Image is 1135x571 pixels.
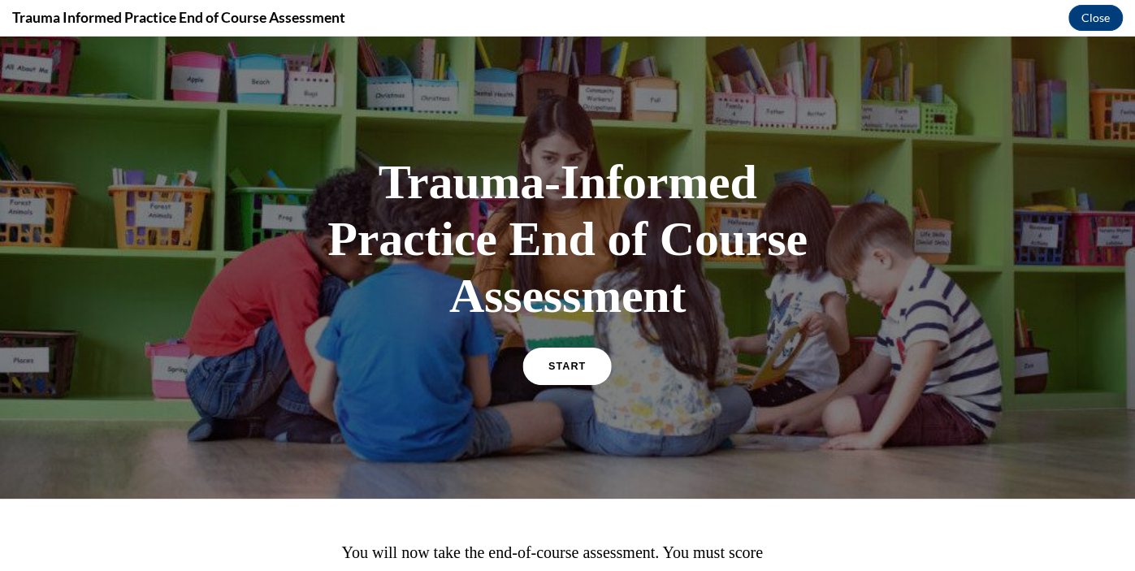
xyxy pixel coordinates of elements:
a: START [523,311,612,348]
button: Close [1068,5,1123,31]
h1: Trauma-Informed Practice End of Course Assessment [324,117,812,288]
h4: Trauma Informed Practice End of Course Assessment [12,7,345,28]
span: START [548,324,586,336]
